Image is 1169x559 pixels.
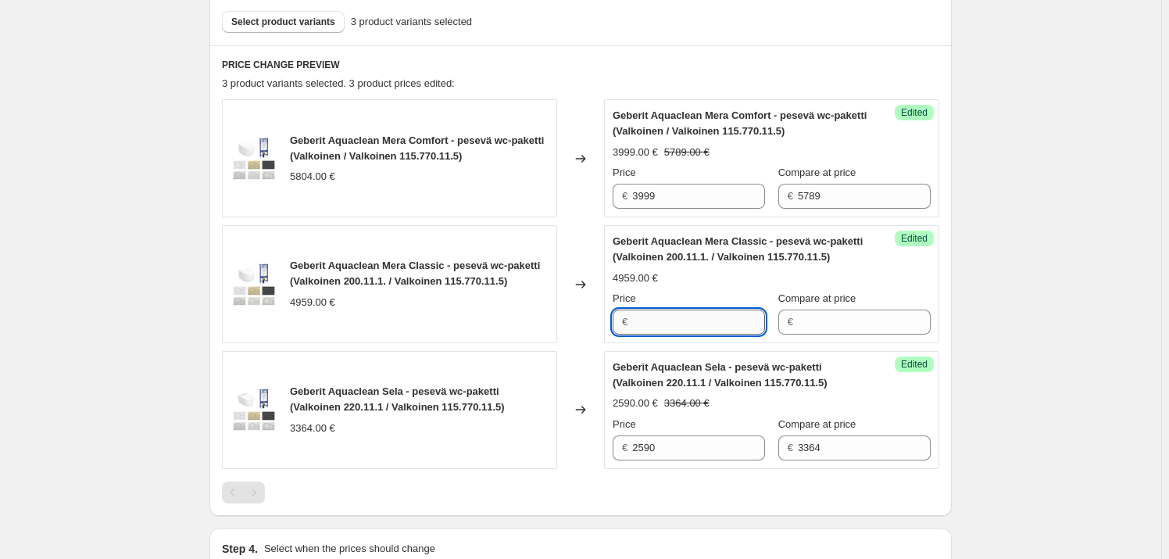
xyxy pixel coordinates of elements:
[222,77,455,89] span: 3 product variants selected. 3 product prices edited:
[622,442,627,453] span: €
[613,292,636,304] span: Price
[613,271,658,286] div: 4959.00 €
[613,235,863,263] span: Geberit Aquaclean Mera Classic - pesevä wc-paketti (Valkoinen 200.11.1. / Valkoinen 115.770.11.5)
[222,541,258,557] h2: Step 4.
[290,295,335,310] div: 4959.00 €
[264,541,435,557] p: Select when the prices should change
[778,418,856,430] span: Compare at price
[788,442,793,453] span: €
[290,385,505,413] span: Geberit Aquaclean Sela - pesevä wc-paketti (Valkoinen 220.11.1 / Valkoinen 115.770.11.5)
[613,145,658,160] div: 3999.00 €
[613,109,867,137] span: Geberit Aquaclean Mera Comfort - pesevä wc-paketti (Valkoinen / Valkoinen 115.770.11.5)
[622,190,627,202] span: €
[290,260,540,287] span: Geberit Aquaclean Mera Classic - pesevä wc-paketti (Valkoinen 200.11.1. / Valkoinen 115.770.11.5)
[231,261,277,308] img: Geberit_Mera_Comfort_-_Classic_-_valkoinen_-_painikkeet_80x.png
[222,11,345,33] button: Select product variants
[778,167,856,178] span: Compare at price
[622,316,627,328] span: €
[788,190,793,202] span: €
[290,134,544,162] span: Geberit Aquaclean Mera Comfort - pesevä wc-paketti (Valkoinen / Valkoinen 115.770.11.5)
[613,167,636,178] span: Price
[231,16,335,28] span: Select product variants
[351,14,472,30] span: 3 product variants selected
[664,396,710,411] strike: 3364.00 €
[664,145,710,160] strike: 5789.00 €
[222,59,939,71] h6: PRICE CHANGE PREVIEW
[788,316,793,328] span: €
[231,386,277,433] img: Geberit_Sela_-_kromi-_painikkeet_80x.png
[613,396,658,411] div: 2590.00 €
[290,169,335,185] div: 5804.00 €
[290,421,335,436] div: 3364.00 €
[901,358,928,371] span: Edited
[613,418,636,430] span: Price
[778,292,856,304] span: Compare at price
[222,482,265,503] nav: Pagination
[231,135,277,182] img: Geberit_Mera_Comfort_-_Classic_-_valkoinen_-_painikkeet_80x.png
[901,106,928,119] span: Edited
[901,232,928,245] span: Edited
[613,361,828,389] span: Geberit Aquaclean Sela - pesevä wc-paketti (Valkoinen 220.11.1 / Valkoinen 115.770.11.5)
